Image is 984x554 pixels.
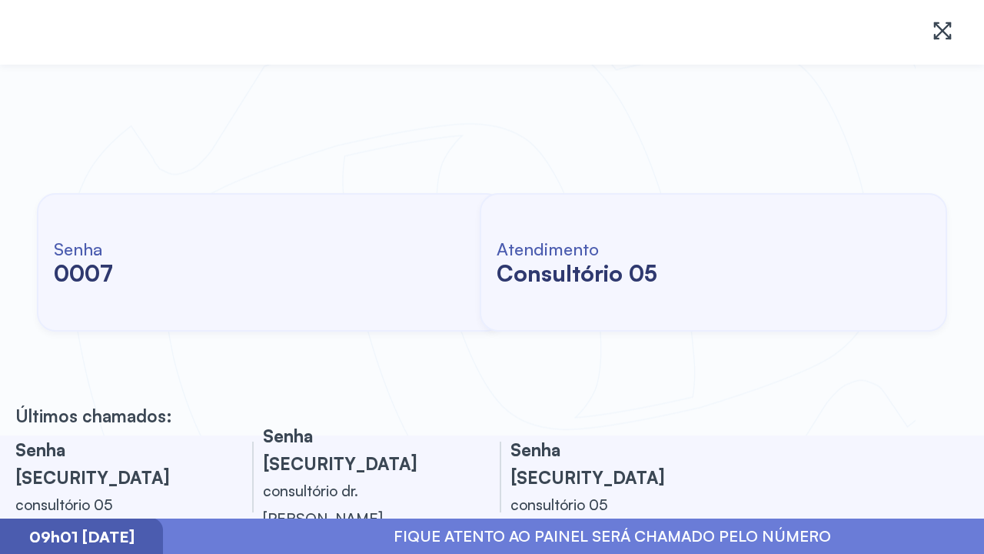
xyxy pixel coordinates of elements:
div: consultório dr. [PERSON_NAME] [263,477,463,532]
h6: Atendimento [497,238,657,259]
p: Últimos chamados: [15,405,172,426]
div: consultório 05 [510,491,710,519]
img: Logotipo do estabelecimento [25,12,197,52]
h2: 0007 [54,259,113,287]
h6: Senha [54,238,113,259]
h3: Senha [SECURITY_DATA] [263,422,463,477]
h2: consultório 05 [497,259,657,287]
h3: Senha [SECURITY_DATA] [15,436,215,491]
div: consultório 05 [15,491,215,519]
h3: Senha [SECURITY_DATA] [510,436,710,491]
